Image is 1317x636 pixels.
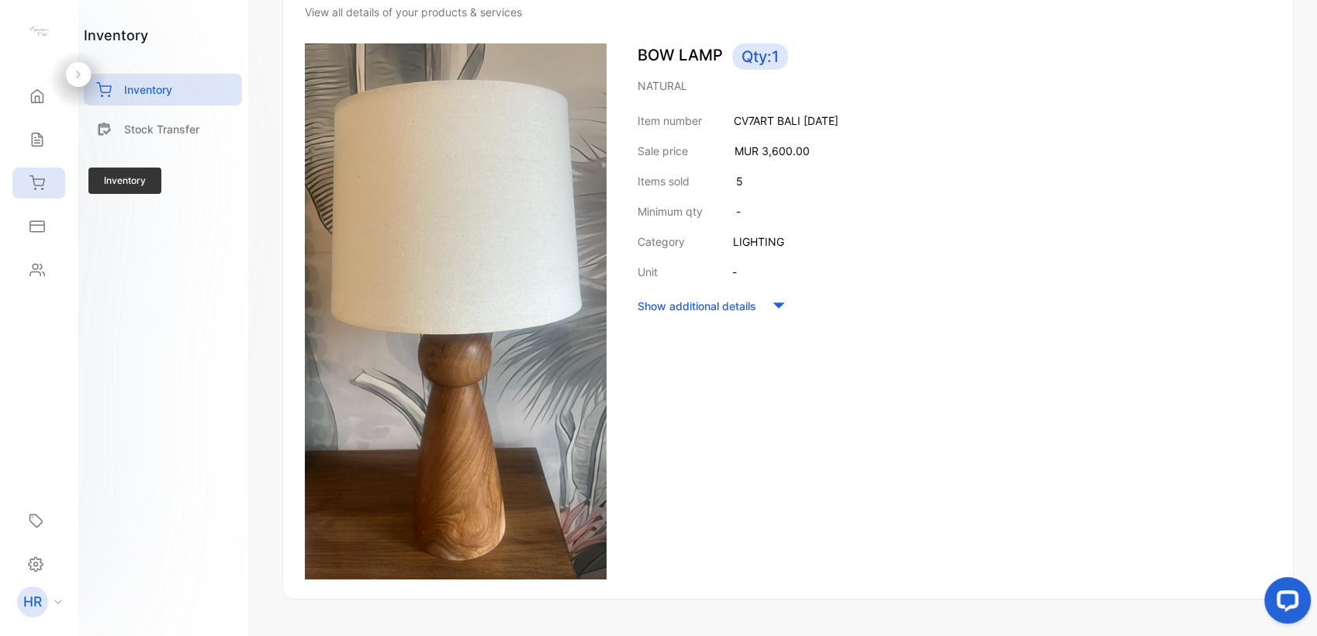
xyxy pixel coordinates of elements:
p: Unit [638,264,658,280]
p: Category [638,233,685,250]
span: MUR 3,600.00 [735,144,810,157]
p: LIGHTING [733,233,784,250]
p: NATURAL [638,78,1271,94]
a: Inventory [84,74,242,105]
p: 5 [736,173,743,189]
p: BOW LAMP [638,43,1271,70]
a: Stock Transfer [84,113,242,145]
p: Items sold [638,173,690,189]
p: Stock Transfer [124,121,199,137]
p: - [736,203,741,219]
iframe: LiveChat chat widget [1252,571,1317,636]
p: Minimum qty [638,203,703,219]
p: Show additional details [638,298,756,314]
div: View all details of your products & services [305,4,1271,20]
span: Qty: 1 [732,43,788,70]
p: HR [23,592,42,612]
img: item [305,43,607,579]
h1: inventory [84,25,148,46]
p: CV7ART BALI [DATE] [734,112,838,129]
p: Sale price [638,143,688,159]
img: logo [27,20,50,43]
p: - [732,264,737,280]
p: Item number [638,112,702,129]
span: Inventory [88,168,161,194]
p: Inventory [124,81,172,98]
